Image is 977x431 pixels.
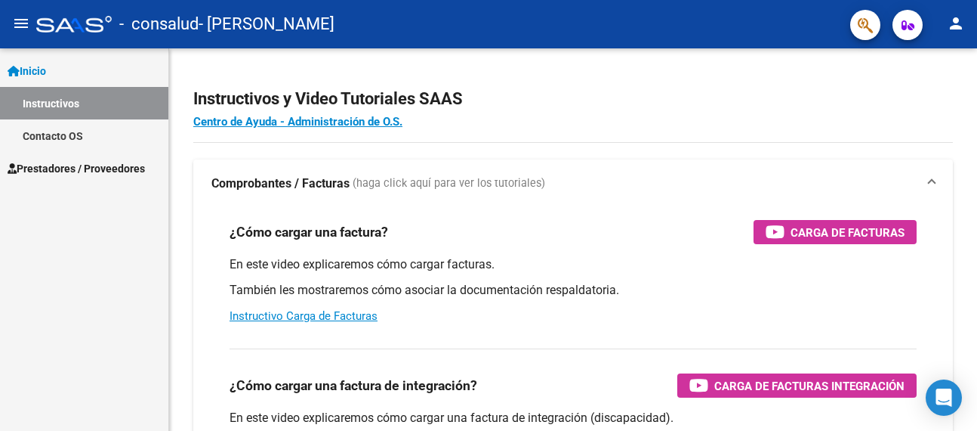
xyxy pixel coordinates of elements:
strong: Comprobantes / Facturas [211,175,350,192]
mat-icon: menu [12,14,30,33]
div: Open Intercom Messenger [926,380,962,416]
mat-expansion-panel-header: Comprobantes / Facturas (haga click aquí para ver los tutoriales) [193,160,953,208]
h3: ¿Cómo cargar una factura de integración? [230,375,477,396]
h3: ¿Cómo cargar una factura? [230,222,388,243]
span: Carga de Facturas Integración [714,377,905,395]
mat-icon: person [947,14,965,33]
span: Carga de Facturas [791,223,905,242]
span: - consalud [119,8,199,41]
a: Instructivo Carga de Facturas [230,309,378,323]
span: Prestadores / Proveedores [8,160,145,177]
span: (haga click aquí para ver los tutoriales) [353,175,545,192]
a: Centro de Ayuda - Administración de O.S. [193,115,402,129]
p: En este video explicaremos cómo cargar facturas. [230,256,917,273]
button: Carga de Facturas Integración [677,374,917,398]
p: También les mostraremos cómo asociar la documentación respaldatoria. [230,282,917,299]
h2: Instructivos y Video Tutoriales SAAS [193,85,953,113]
button: Carga de Facturas [754,220,917,244]
p: En este video explicaremos cómo cargar una factura de integración (discapacidad). [230,410,917,426]
span: - [PERSON_NAME] [199,8,334,41]
span: Inicio [8,63,46,79]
